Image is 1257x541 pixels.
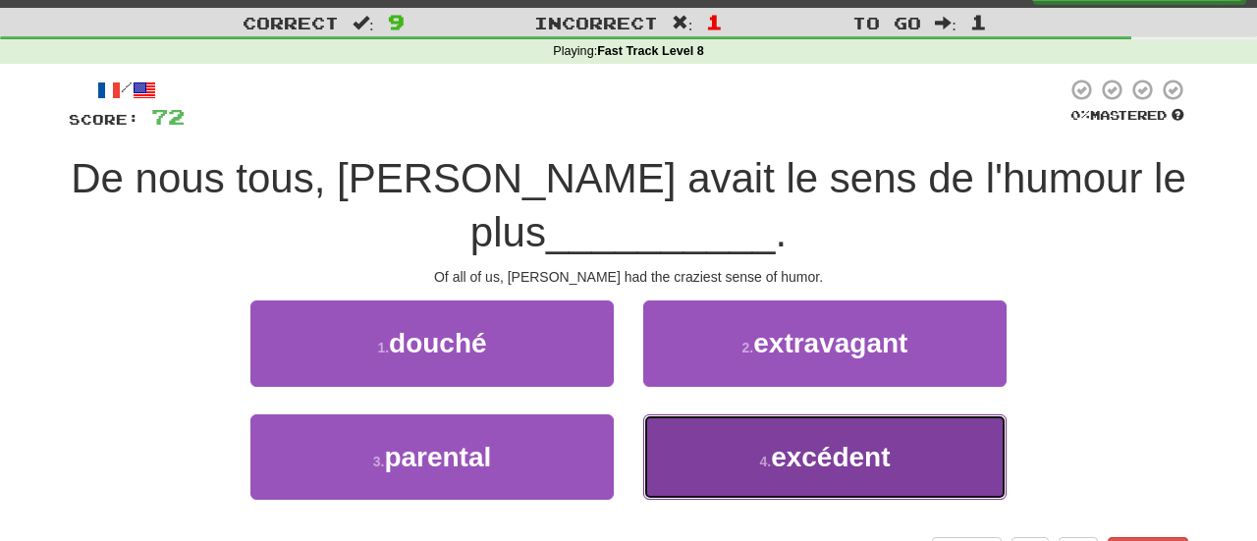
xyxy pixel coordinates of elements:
span: To go [852,13,921,32]
span: __________ [546,209,776,255]
span: 1 [970,10,987,33]
button: 4.excédent [643,414,1007,500]
span: 1 [706,10,723,33]
button: 1.douché [250,300,614,386]
div: / [69,78,185,102]
span: douché [389,328,487,358]
span: 0 % [1070,107,1090,123]
span: excédent [771,442,890,472]
span: Correct [243,13,339,32]
small: 2 . [742,340,754,355]
span: 72 [151,104,185,129]
strong: Fast Track Level 8 [597,44,704,58]
span: Score: [69,111,139,128]
span: : [935,15,956,31]
div: Of all of us, [PERSON_NAME] had the craziest sense of humor. [69,267,1188,287]
button: 3.parental [250,414,614,500]
span: Incorrect [534,13,658,32]
span: . [775,209,787,255]
span: extravagant [753,328,907,358]
div: Mastered [1066,107,1188,125]
small: 3 . [373,454,385,469]
span: 9 [388,10,405,33]
span: parental [384,442,491,472]
small: 1 . [377,340,389,355]
span: : [672,15,693,31]
span: : [353,15,374,31]
small: 4 . [759,454,771,469]
span: De nous tous, [PERSON_NAME] avait le sens de l'humour le plus [71,155,1186,255]
button: 2.extravagant [643,300,1007,386]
